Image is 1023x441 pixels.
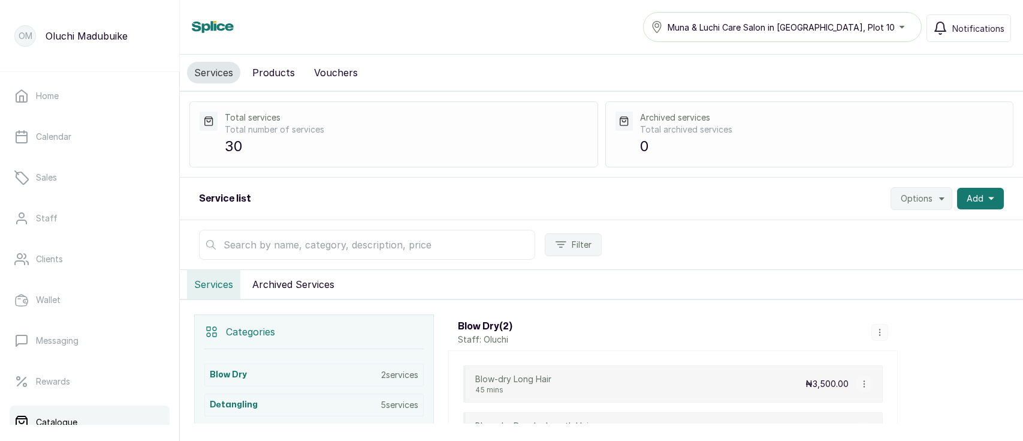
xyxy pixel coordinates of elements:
[10,161,170,194] a: Sales
[458,334,512,346] p: Staff: Oluchi
[967,193,983,205] span: Add
[10,365,170,398] a: Rewards
[805,378,849,390] p: ₦3,500.00
[901,193,933,205] span: Options
[199,191,251,206] h2: Service list
[36,376,70,388] p: Rewards
[226,325,275,339] p: Categories
[475,420,592,432] p: Blow-dry Regular Length Hair
[36,294,61,306] p: Wallet
[957,188,1004,209] button: Add
[640,112,1003,124] p: Archived services
[475,385,551,395] p: 45 mins
[10,242,170,276] a: Clients
[36,416,77,428] p: Catalogue
[10,202,170,235] a: Staff
[952,22,1004,35] span: Notifications
[36,172,57,184] p: Sales
[19,30,32,42] p: OM
[927,14,1011,42] button: Notifications
[10,120,170,154] a: Calendar
[475,373,551,385] p: Blow-dry Long Hair
[210,399,258,411] h3: Detangling
[46,29,128,43] p: Oluchi Madubuike
[640,124,1003,136] p: Total archived services
[36,335,79,347] p: Messaging
[891,187,952,210] button: Options
[10,79,170,113] a: Home
[640,136,1003,157] p: 0
[10,324,170,358] a: Messaging
[10,283,170,317] a: Wallet
[572,239,592,251] span: Filter
[225,124,588,136] p: Total number of services
[381,369,418,381] p: 2 services
[36,212,58,224] p: Staff
[307,62,365,83] button: Vouchers
[245,270,342,299] button: Archived Services
[225,136,588,157] p: 30
[199,230,535,260] input: Search by name, category, description, price
[36,90,59,102] p: Home
[458,319,512,334] h3: Blow Dry ( 2 )
[36,131,71,143] p: Calendar
[668,21,895,34] span: Muna & Luchi Care Salon in [GEOGRAPHIC_DATA], Plot 10
[10,406,170,439] a: Catalogue
[643,12,922,42] button: Muna & Luchi Care Salon in [GEOGRAPHIC_DATA], Plot 10
[187,270,240,299] button: Services
[225,112,588,124] p: Total services
[187,62,240,83] button: Services
[381,399,418,411] p: 5 services
[36,253,63,265] p: Clients
[210,369,247,381] h3: Blow Dry
[545,233,602,256] button: Filter
[245,62,302,83] button: Products
[475,373,551,395] div: Blow-dry Long Hair45 mins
